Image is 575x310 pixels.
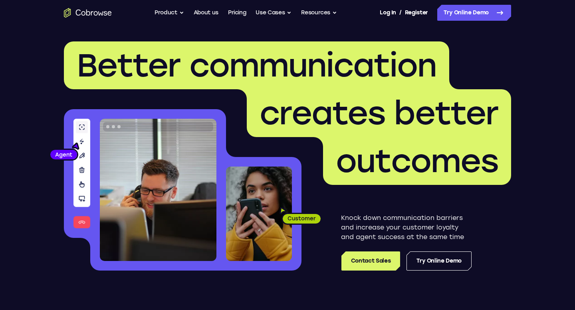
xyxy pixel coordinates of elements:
[64,8,112,18] a: Go to the home page
[437,5,511,21] a: Try Online Demo
[260,94,498,132] span: creates better
[301,5,337,21] button: Resources
[194,5,218,21] a: About us
[341,213,472,242] p: Knock down communication barriers and increase your customer loyalty and agent success at the sam...
[256,5,291,21] button: Use Cases
[405,5,428,21] a: Register
[380,5,396,21] a: Log In
[336,142,498,180] span: outcomes
[228,5,246,21] a: Pricing
[155,5,184,21] button: Product
[100,119,216,261] img: A customer support agent talking on the phone
[341,251,400,271] a: Contact Sales
[226,167,292,261] img: A customer holding their phone
[399,8,402,18] span: /
[406,251,472,271] a: Try Online Demo
[77,46,436,84] span: Better communication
